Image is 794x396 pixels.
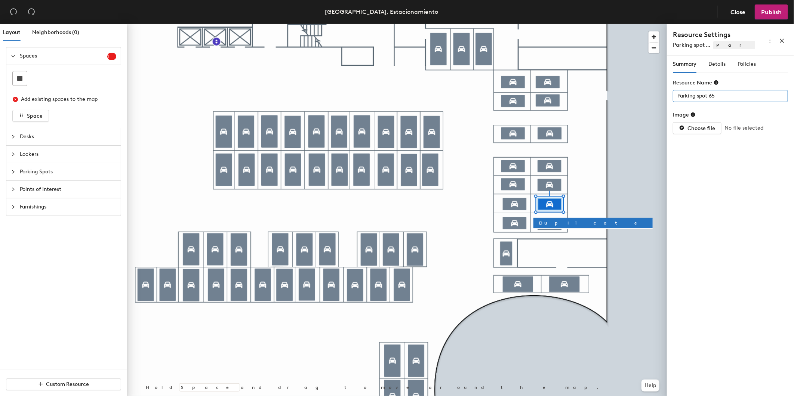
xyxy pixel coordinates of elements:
[673,42,710,48] span: Parking spot ...
[107,53,116,60] sup: 1
[46,381,89,387] span: Custom Resource
[11,54,15,58] span: expanded
[673,30,755,40] h4: Resource Settings
[20,163,116,180] span: Parking Spots
[21,95,110,103] div: Add existing spaces to the map
[761,9,782,16] span: Publish
[11,134,15,139] span: collapsed
[673,61,696,67] span: Summary
[755,4,788,19] button: Publish
[767,38,773,43] span: more
[673,90,788,102] input: Unknown Parking Spots
[32,29,79,35] span: Neighborhoods (0)
[27,113,43,119] span: Space
[673,122,721,134] button: Choose file
[11,187,15,192] span: collapsed
[708,61,726,67] span: Details
[3,29,20,35] span: Layout
[6,4,21,19] button: Undo (⌘ + Z)
[673,80,719,86] div: Resource Name
[107,54,116,59] span: 1
[779,38,785,43] span: close
[730,9,745,16] span: Close
[539,220,647,226] span: Duplicate
[724,124,763,132] span: No file selected
[10,8,17,15] span: undo
[641,380,659,392] button: Help
[724,4,752,19] button: Close
[11,205,15,209] span: collapsed
[533,218,653,228] button: Duplicate
[12,110,49,122] button: Space
[11,152,15,157] span: collapsed
[24,4,39,19] button: Redo (⌘ + ⇧ + Z)
[20,181,116,198] span: Points of Interest
[11,170,15,174] span: collapsed
[738,61,756,67] span: Policies
[325,7,438,16] div: [GEOGRAPHIC_DATA], Estacionamiento
[673,112,696,118] div: Image
[687,125,715,132] span: Choose file
[20,198,116,216] span: Furnishings
[20,146,116,163] span: Lockers
[13,97,18,102] span: close-circle
[20,47,107,65] span: Spaces
[20,128,116,145] span: Desks
[6,378,121,390] button: Custom Resource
